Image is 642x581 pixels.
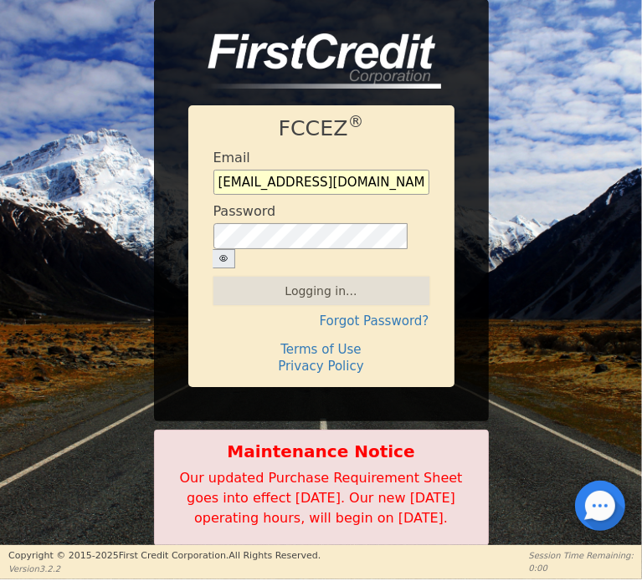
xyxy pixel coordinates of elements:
p: Version 3.2.2 [8,563,321,575]
input: password [213,223,408,250]
sup: ® [348,112,364,130]
h4: Email [213,150,250,166]
p: 0:00 [529,562,634,574]
span: Our updated Purchase Requirement Sheet goes into effect [DATE]. Our new [DATE] operating hours, w... [180,470,463,526]
h1: FCCEZ [213,116,429,141]
img: logo-CMu_cnol.png [188,33,441,89]
h4: Privacy Policy [213,359,429,374]
input: Enter email [213,170,429,195]
b: Maintenance Notice [163,439,480,464]
p: Copyright © 2015- 2025 First Credit Corporation. [8,549,321,563]
h4: Forgot Password? [213,313,429,329]
h4: Password [213,203,276,219]
span: All Rights Reserved. [229,550,321,561]
p: Session Time Remaining: [529,549,634,562]
h4: Terms of Use [213,342,429,357]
